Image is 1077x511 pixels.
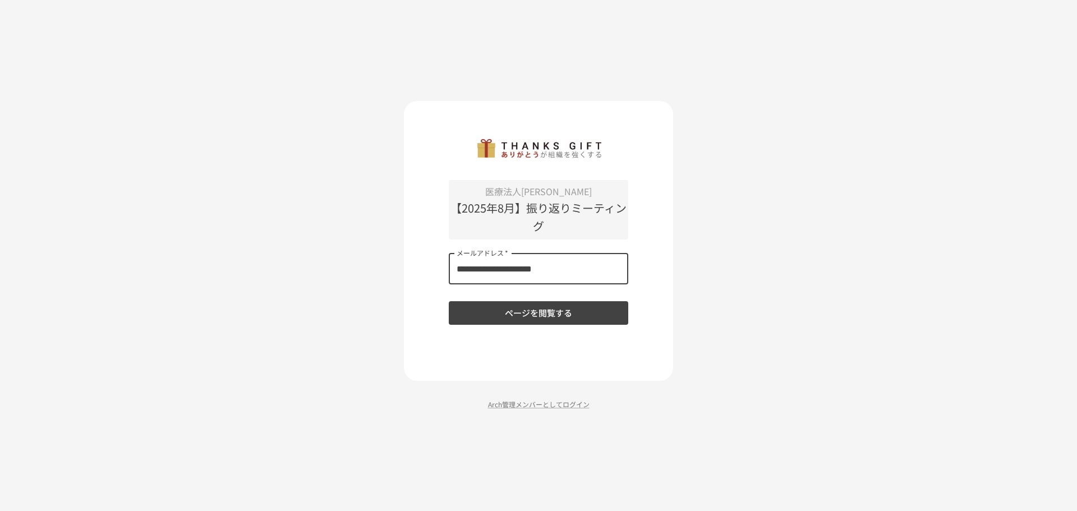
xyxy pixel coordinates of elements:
img: mMP1OxWUAhQbsRWCurg7vIHe5HqDpP7qZo7fRoNLXQh [470,135,607,164]
p: Arch管理メンバーとしてログイン [404,399,673,409]
p: 医療法人[PERSON_NAME] [449,185,628,199]
p: 【2025年8月】振り返りミーティング [449,199,628,235]
button: ページを閲覧する [449,301,628,325]
label: メールアドレス [457,248,508,257]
